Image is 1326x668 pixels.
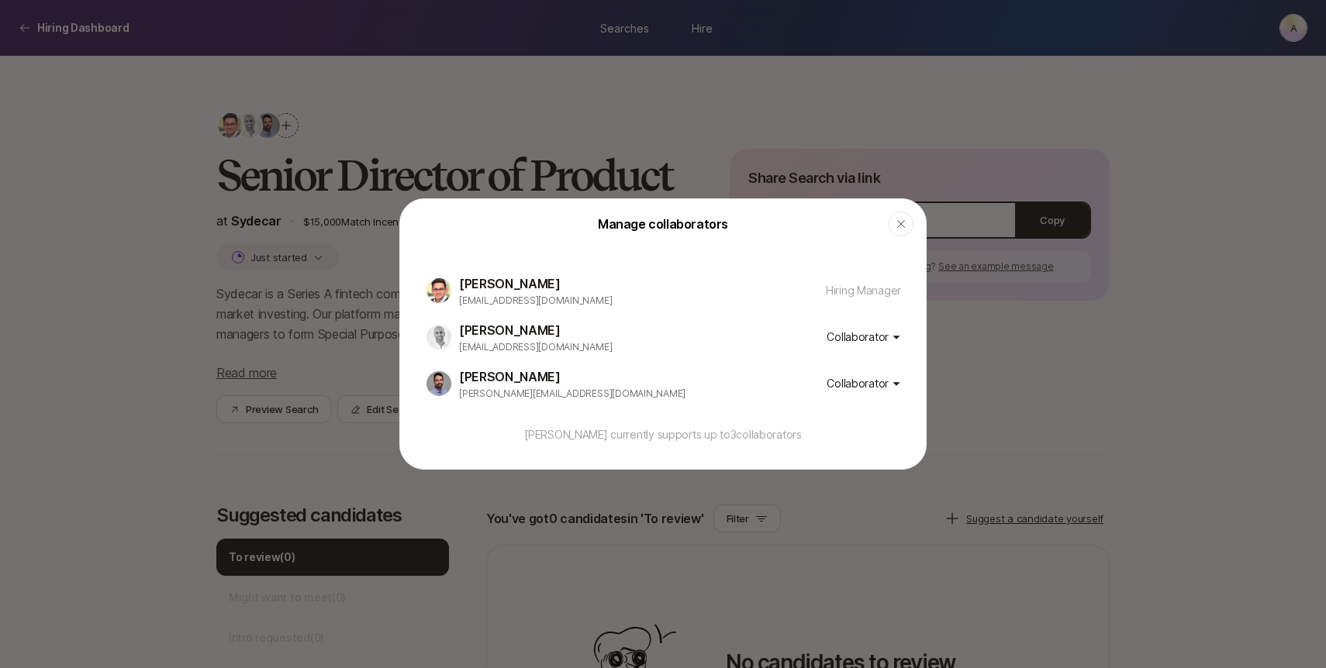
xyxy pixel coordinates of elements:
img: 9bbf0f28_876c_4d82_8695_ccf9acec8431.jfif [426,371,451,396]
h2: Manage collaborators [598,218,728,230]
img: c1b10a7b_a438_4f37_9af7_bf91a339076e.jpg [426,278,451,303]
p: Collaborator [827,328,889,346]
p: [PERSON_NAME] [459,320,799,340]
button: Collaborator [827,374,901,393]
button: Collaborator [827,328,901,346]
p: [PERSON_NAME] currently supports up to 3 collaborators [425,425,901,444]
p: [EMAIL_ADDRESS][DOMAIN_NAME] [459,294,799,308]
p: [PERSON_NAME][EMAIL_ADDRESS][DOMAIN_NAME] [459,387,799,401]
p: Collaborator [827,374,889,393]
p: [EMAIL_ADDRESS][DOMAIN_NAME] [459,340,799,354]
p: [PERSON_NAME] [459,367,799,387]
img: 3889c835_cd54_4d3d_a23c_7f23475cacdc.jpg [426,325,451,349]
p: [PERSON_NAME] [459,274,799,294]
p: Hiring Manager [826,281,901,300]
